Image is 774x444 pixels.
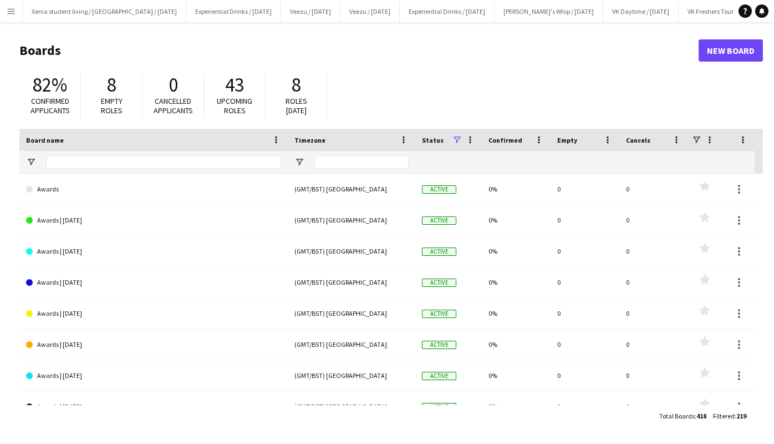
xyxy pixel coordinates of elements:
[33,73,67,97] span: 82%
[619,391,688,422] div: 0
[482,329,551,360] div: 0%
[551,205,619,235] div: 0
[225,73,244,97] span: 43
[679,1,767,22] button: VK Freshers Tour / [DATE]
[482,267,551,297] div: 0%
[551,236,619,266] div: 0
[400,1,495,22] button: Experiential Drinks / [DATE]
[482,205,551,235] div: 0%
[26,236,281,267] a: Awards | [DATE]
[422,248,456,256] span: Active
[495,1,603,22] button: [PERSON_NAME]'s Whip / [DATE]
[659,412,695,420] span: Total Boards
[288,236,415,266] div: (GMT/BST) [GEOGRAPHIC_DATA]
[551,360,619,391] div: 0
[422,372,456,380] span: Active
[736,412,746,420] span: 219
[619,236,688,266] div: 0
[26,391,281,422] a: Awards | [DATE]
[26,136,64,144] span: Board name
[288,298,415,329] div: (GMT/BST) [GEOGRAPHIC_DATA]
[482,391,551,422] div: 0%
[422,185,456,194] span: Active
[154,96,193,115] span: Cancelled applicants
[314,155,409,169] input: Timezone Filter Input
[551,329,619,360] div: 0
[551,298,619,329] div: 0
[26,298,281,329] a: Awards | [DATE]
[30,96,70,115] span: Confirmed applicants
[23,1,186,22] button: Xenia student living / [GEOGRAPHIC_DATA] / [DATE]
[26,360,281,391] a: Awards | [DATE]
[422,216,456,225] span: Active
[619,360,688,391] div: 0
[286,96,307,115] span: Roles [DATE]
[551,391,619,422] div: 0
[294,157,304,167] button: Open Filter Menu
[26,267,281,298] a: Awards | [DATE]
[482,298,551,329] div: 0%
[26,329,281,360] a: Awards | [DATE]
[281,1,340,22] button: Veezu / [DATE]
[26,174,281,205] a: Awards
[217,96,252,115] span: Upcoming roles
[107,73,116,97] span: 8
[26,157,36,167] button: Open Filter Menu
[551,174,619,204] div: 0
[422,279,456,287] span: Active
[422,310,456,318] span: Active
[619,205,688,235] div: 0
[696,412,706,420] span: 418
[288,360,415,391] div: (GMT/BST) [GEOGRAPHIC_DATA]
[288,267,415,297] div: (GMT/BST) [GEOGRAPHIC_DATA]
[699,39,763,62] a: New Board
[292,73,301,97] span: 8
[603,1,679,22] button: VK Daytime / [DATE]
[482,174,551,204] div: 0%
[422,403,456,411] span: Active
[294,136,325,144] span: Timezone
[482,236,551,266] div: 0%
[557,136,577,144] span: Empty
[422,341,456,349] span: Active
[101,96,123,115] span: Empty roles
[619,298,688,329] div: 0
[713,405,746,427] div: :
[186,1,281,22] button: Experiential Drinks / [DATE]
[713,412,735,420] span: Filtered
[288,391,415,422] div: (GMT/BST) [GEOGRAPHIC_DATA]
[619,329,688,360] div: 0
[619,267,688,297] div: 0
[19,42,699,59] h1: Boards
[626,136,650,144] span: Cancels
[26,205,281,236] a: Awards | [DATE]
[619,174,688,204] div: 0
[422,136,444,144] span: Status
[288,329,415,360] div: (GMT/BST) [GEOGRAPHIC_DATA]
[288,205,415,235] div: (GMT/BST) [GEOGRAPHIC_DATA]
[551,267,619,297] div: 0
[46,155,281,169] input: Board name Filter Input
[169,73,178,97] span: 0
[340,1,400,22] button: Veezu / [DATE]
[288,174,415,204] div: (GMT/BST) [GEOGRAPHIC_DATA]
[488,136,522,144] span: Confirmed
[482,360,551,391] div: 0%
[659,405,706,427] div: :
